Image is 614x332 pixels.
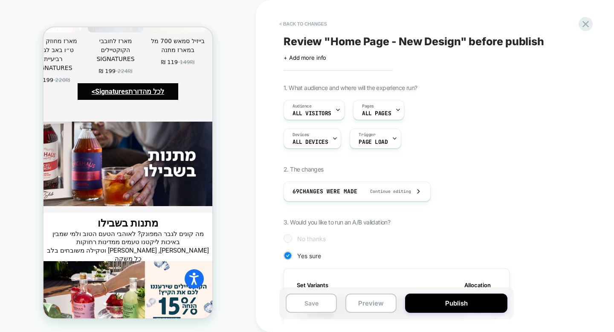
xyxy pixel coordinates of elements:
[405,294,507,313] button: Publish
[359,139,388,145] span: Page Load
[72,41,89,47] div: ‏224 ‏₪
[345,294,397,313] button: Preview
[297,235,326,242] span: No thanks
[54,190,115,202] strong: מתנות בשבילו
[85,60,121,68] strong: לכל מהדורת
[284,84,417,91] span: 1. What audience and where will the experience run?
[359,132,375,138] span: Trigger
[44,9,100,47] a: מארז לחובבי הקוקטיילים SIGNATURES
[293,139,328,145] span: ALL DEVICES
[3,219,165,235] span: [PERSON_NAME], [PERSON_NAME] וטקילה משובחים בלב כל משקה
[10,50,26,56] div: ‏220 ‏₪
[293,188,357,195] span: 69 Changes were made
[284,166,324,173] span: 2. The changes
[293,103,312,109] span: Audience
[362,111,391,116] span: ALL PAGES
[286,294,337,313] button: Save
[44,9,100,36] div: מארז לחובבי הקוקטיילים SIGNATURES
[52,60,121,68] a: לכל מהדורתSignatures
[362,189,411,194] span: Continue editing
[464,282,491,288] span: Allocation
[9,203,160,218] span: מה קונים לגבר המפונק? לאוהבי הטעם הטוב ולמי שמבין באיכות ליקטנו טעמים ממדינות רחוקות
[362,103,374,109] span: Pages
[134,32,151,38] div: ‏149 ‏₪
[275,17,331,31] button: < Back to changes
[297,252,321,259] span: Yes sure
[297,282,328,288] span: Set Variants
[293,132,309,138] span: Devices
[118,32,134,38] div: ‏119 ‏₪
[55,41,72,47] div: ‏199 ‏₪
[107,9,162,27] div: בייזיל סמאש 700 מל במארז מתנה
[107,9,162,38] a: בייזיל סמאש 700 מל במארז מתנה
[284,54,326,61] span: + Add more info
[293,111,331,116] span: All Visitors
[284,35,544,48] span: Review " Home Page - New Design " before publish
[48,60,52,68] a: >
[284,218,390,226] span: 3. Would you like to run an A/B validation?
